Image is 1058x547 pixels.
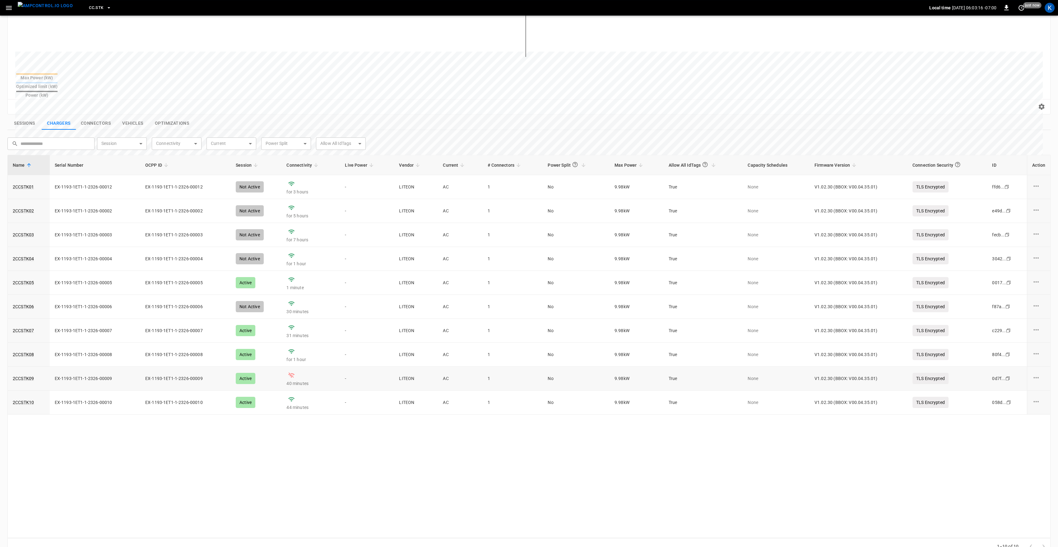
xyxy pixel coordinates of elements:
td: 1 [483,343,543,367]
p: None [748,399,805,406]
div: f87a ... [992,304,1005,310]
td: LITEON [394,319,438,343]
div: copy [1005,351,1011,358]
td: No [543,367,610,391]
td: - [340,391,394,415]
p: None [748,280,805,286]
td: LITEON [394,367,438,391]
p: TLS Encrypted [912,373,949,384]
td: True [664,247,743,271]
div: charge point options [1032,350,1045,359]
td: - [340,319,394,343]
td: AC [438,391,483,415]
div: Active [236,325,255,336]
a: 2CCSTK10 [13,399,34,406]
td: - [340,271,394,295]
p: TLS Encrypted [912,301,949,312]
td: V1.02.30 (BBOX: V00.04.35.01) [810,271,907,295]
p: 30 minutes [286,308,335,315]
td: EX-1193-1ET1-1-2326-00004 [140,247,231,271]
td: V1.02.30 (BBOX: V00.04.35.01) [810,319,907,343]
td: 1 [483,319,543,343]
div: copy [1006,399,1012,406]
td: V1.02.30 (BBOX: V00.04.35.01) [810,367,907,391]
p: None [748,351,805,358]
p: for 1 hour [286,261,335,267]
td: EX-1193-1ET1-1-2326-00008 [50,343,140,367]
div: copy [1005,375,1011,382]
div: Active [236,277,255,288]
td: 9.98 kW [610,391,664,415]
td: 9.98 kW [610,271,664,295]
td: True [664,367,743,391]
td: - [340,247,394,271]
td: EX-1193-1ET1-1-2326-00010 [50,391,140,415]
td: - [340,343,394,367]
th: Serial Number [50,155,140,175]
td: 1 [483,367,543,391]
div: Active [236,373,255,384]
td: No [543,319,610,343]
div: charge point options [1032,206,1045,216]
td: EX-1193-1ET1-1-2326-00007 [140,319,231,343]
span: OCPP ID [145,161,170,169]
td: AC [438,319,483,343]
button: show latest optimizations [150,117,194,130]
td: V1.02.30 (BBOX: V00.04.35.01) [810,391,907,415]
td: LITEON [394,271,438,295]
a: 2CCSTK06 [13,304,34,310]
td: No [543,391,610,415]
span: Current [443,161,466,169]
p: for 1 hour [286,356,335,363]
button: show latest connectors [76,117,116,130]
button: CC.STK [86,2,114,14]
div: c229 ... [992,327,1006,334]
div: charge point options [1032,326,1045,335]
button: show latest vehicles [116,117,150,130]
td: True [664,319,743,343]
p: 40 minutes [286,380,335,387]
td: EX-1193-1ET1-1-2326-00005 [140,271,231,295]
p: 1 minute [286,285,335,291]
div: Not Active [236,253,264,264]
p: TLS Encrypted [912,349,949,360]
span: Name [13,161,33,169]
td: EX-1193-1ET1-1-2326-00009 [50,367,140,391]
span: Connectivity [286,161,320,169]
td: AC [438,247,483,271]
td: LITEON [394,247,438,271]
td: EX-1193-1ET1-1-2326-00006 [140,295,231,319]
td: 9.98 kW [610,367,664,391]
td: LITEON [394,295,438,319]
th: Action [1027,155,1050,175]
a: 2CCSTK08 [13,351,34,358]
span: Session [236,161,260,169]
span: Firmware Version [814,161,858,169]
td: AC [438,367,483,391]
div: 0017 ... [992,280,1006,286]
span: Vendor [399,161,422,169]
p: 44 minutes [286,404,335,410]
td: True [664,295,743,319]
td: EX-1193-1ET1-1-2326-00009 [140,367,231,391]
span: Allow All IdTags [669,159,717,171]
p: TLS Encrypted [912,277,949,288]
a: 2CCSTK02 [13,208,34,214]
a: 2CCSTK04 [13,256,34,262]
td: EX-1193-1ET1-1-2326-00005 [50,271,140,295]
p: Local time [929,5,951,11]
td: LITEON [394,391,438,415]
a: 2CCSTK05 [13,280,34,286]
div: charge point options [1032,398,1045,407]
td: 1 [483,391,543,415]
td: - [340,295,394,319]
td: EX-1193-1ET1-1-2326-00004 [50,247,140,271]
div: Active [236,397,255,408]
span: Power Split [548,159,587,171]
td: EX-1193-1ET1-1-2326-00008 [140,343,231,367]
div: charge point options [1032,278,1045,287]
button: set refresh interval [1016,3,1026,13]
p: 31 minutes [286,332,335,339]
div: 3042 ... [992,256,1006,262]
a: 2CCSTK01 [13,184,34,190]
